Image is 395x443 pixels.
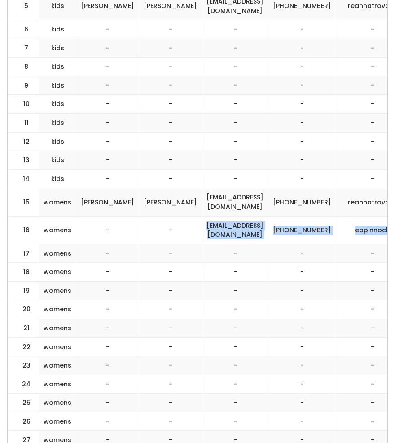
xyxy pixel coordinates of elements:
[268,132,336,151] td: -
[202,216,268,244] td: [EMAIL_ADDRESS][DOMAIN_NAME]
[39,58,76,76] td: kids
[8,95,39,114] td: 10
[268,95,336,114] td: -
[8,216,39,244] td: 16
[76,39,139,58] td: -
[76,58,139,76] td: -
[202,188,268,216] td: [EMAIL_ADDRESS][DOMAIN_NAME]
[202,412,268,431] td: -
[139,76,202,95] td: -
[39,375,76,394] td: womens
[139,319,202,337] td: -
[39,132,76,151] td: kids
[8,375,39,394] td: 24
[76,337,139,356] td: -
[139,281,202,300] td: -
[39,281,76,300] td: womens
[8,169,39,188] td: 14
[39,188,76,216] td: womens
[76,188,139,216] td: [PERSON_NAME]
[76,20,139,39] td: -
[8,394,39,412] td: 25
[8,20,39,39] td: 6
[268,263,336,282] td: -
[139,169,202,188] td: -
[76,151,139,170] td: -
[8,412,39,431] td: 26
[76,412,139,431] td: -
[202,58,268,76] td: -
[8,58,39,76] td: 8
[268,412,336,431] td: -
[76,300,139,319] td: -
[39,216,76,244] td: womens
[268,356,336,375] td: -
[139,337,202,356] td: -
[139,356,202,375] td: -
[76,375,139,394] td: -
[268,188,336,216] td: [PHONE_NUMBER]
[76,216,139,244] td: -
[139,151,202,170] td: -
[268,300,336,319] td: -
[268,114,336,133] td: -
[139,95,202,114] td: -
[8,132,39,151] td: 12
[202,169,268,188] td: -
[268,394,336,412] td: -
[202,39,268,58] td: -
[268,76,336,95] td: -
[39,263,76,282] td: womens
[39,394,76,412] td: womens
[39,412,76,431] td: womens
[139,114,202,133] td: -
[202,319,268,337] td: -
[139,263,202,282] td: -
[268,39,336,58] td: -
[8,76,39,95] td: 9
[76,244,139,263] td: -
[202,95,268,114] td: -
[202,132,268,151] td: -
[39,337,76,356] td: womens
[39,76,76,95] td: kids
[76,95,139,114] td: -
[139,412,202,431] td: -
[76,169,139,188] td: -
[76,263,139,282] td: -
[202,114,268,133] td: -
[8,281,39,300] td: 19
[76,356,139,375] td: -
[268,337,336,356] td: -
[139,300,202,319] td: -
[8,319,39,337] td: 21
[202,76,268,95] td: -
[76,76,139,95] td: -
[268,58,336,76] td: -
[8,356,39,375] td: 23
[8,337,39,356] td: 22
[202,281,268,300] td: -
[39,169,76,188] td: kids
[8,114,39,133] td: 11
[76,114,139,133] td: -
[76,319,139,337] td: -
[139,216,202,244] td: -
[76,281,139,300] td: -
[39,95,76,114] td: kids
[8,188,39,216] td: 15
[39,300,76,319] td: womens
[39,20,76,39] td: kids
[39,319,76,337] td: womens
[202,20,268,39] td: -
[139,39,202,58] td: -
[202,337,268,356] td: -
[202,356,268,375] td: -
[139,244,202,263] td: -
[202,263,268,282] td: -
[268,151,336,170] td: -
[76,394,139,412] td: -
[268,244,336,263] td: -
[202,375,268,394] td: -
[202,394,268,412] td: -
